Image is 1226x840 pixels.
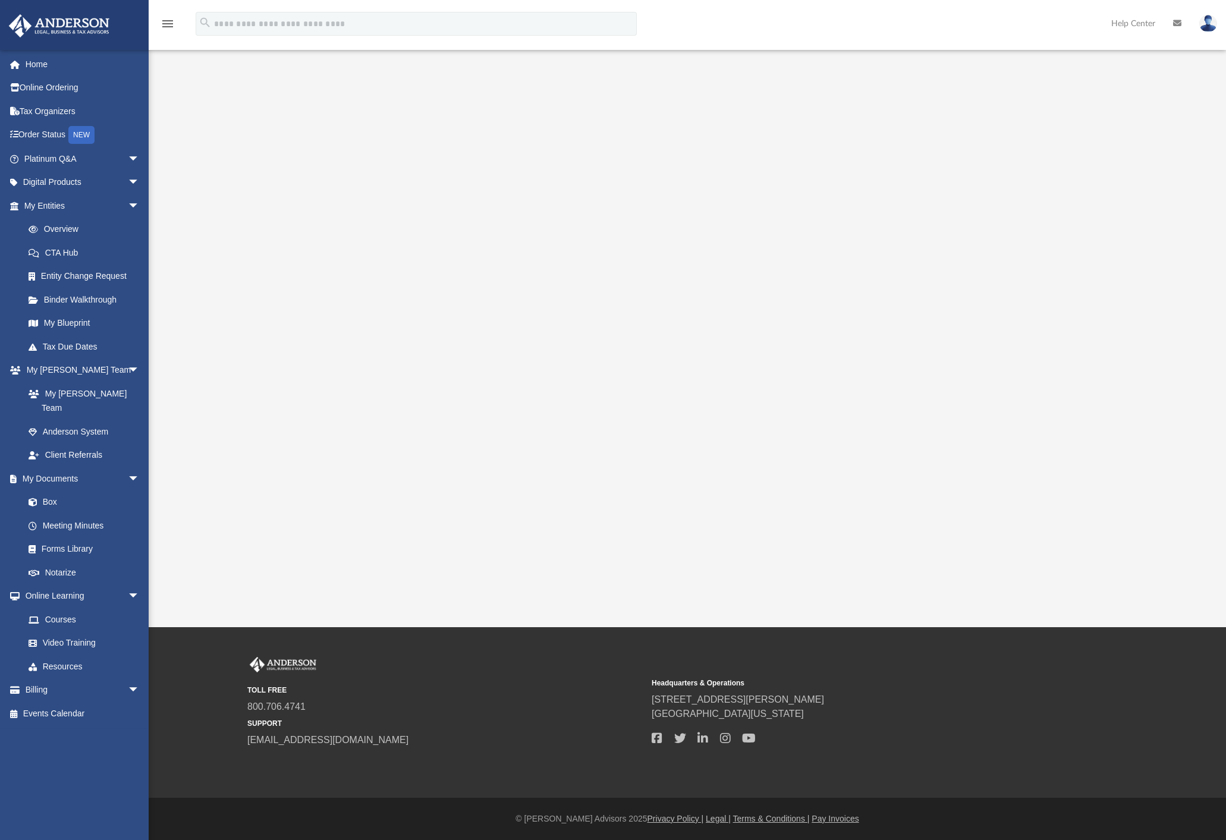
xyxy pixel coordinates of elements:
[247,657,319,672] img: Anderson Advisors Platinum Portal
[128,678,152,703] span: arrow_drop_down
[17,288,158,312] a: Binder Walkthrough
[128,171,152,195] span: arrow_drop_down
[17,241,158,265] a: CTA Hub
[8,76,158,100] a: Online Ordering
[8,467,152,490] a: My Documentsarrow_drop_down
[128,147,152,171] span: arrow_drop_down
[652,678,1048,688] small: Headquarters & Operations
[647,814,704,823] a: Privacy Policy |
[128,194,152,218] span: arrow_drop_down
[812,814,859,823] a: Pay Invoices
[149,813,1226,825] div: © [PERSON_NAME] Advisors 2025
[199,16,212,29] i: search
[17,490,146,514] a: Box
[706,814,731,823] a: Legal |
[161,23,175,31] a: menu
[8,358,152,382] a: My [PERSON_NAME] Teamarrow_drop_down
[247,735,408,745] a: [EMAIL_ADDRESS][DOMAIN_NAME]
[8,147,158,171] a: Platinum Q&Aarrow_drop_down
[68,126,95,144] div: NEW
[247,685,643,696] small: TOLL FREE
[17,382,146,420] a: My [PERSON_NAME] Team
[8,701,158,725] a: Events Calendar
[17,561,152,584] a: Notarize
[652,709,804,719] a: [GEOGRAPHIC_DATA][US_STATE]
[17,537,146,561] a: Forms Library
[17,420,152,443] a: Anderson System
[128,584,152,609] span: arrow_drop_down
[8,123,158,147] a: Order StatusNEW
[8,99,158,123] a: Tax Organizers
[5,14,113,37] img: Anderson Advisors Platinum Portal
[1199,15,1217,32] img: User Pic
[8,194,158,218] a: My Entitiesarrow_drop_down
[17,218,158,241] a: Overview
[17,655,152,678] a: Resources
[8,678,158,702] a: Billingarrow_drop_down
[17,514,152,537] a: Meeting Minutes
[128,467,152,491] span: arrow_drop_down
[247,718,643,729] small: SUPPORT
[128,358,152,383] span: arrow_drop_down
[247,701,306,712] a: 800.706.4741
[161,17,175,31] i: menu
[17,608,152,631] a: Courses
[17,312,152,335] a: My Blueprint
[17,335,158,358] a: Tax Due Dates
[17,265,158,288] a: Entity Change Request
[8,171,158,194] a: Digital Productsarrow_drop_down
[17,631,146,655] a: Video Training
[652,694,824,704] a: [STREET_ADDRESS][PERSON_NAME]
[17,443,152,467] a: Client Referrals
[733,814,810,823] a: Terms & Conditions |
[8,52,158,76] a: Home
[8,584,152,608] a: Online Learningarrow_drop_down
